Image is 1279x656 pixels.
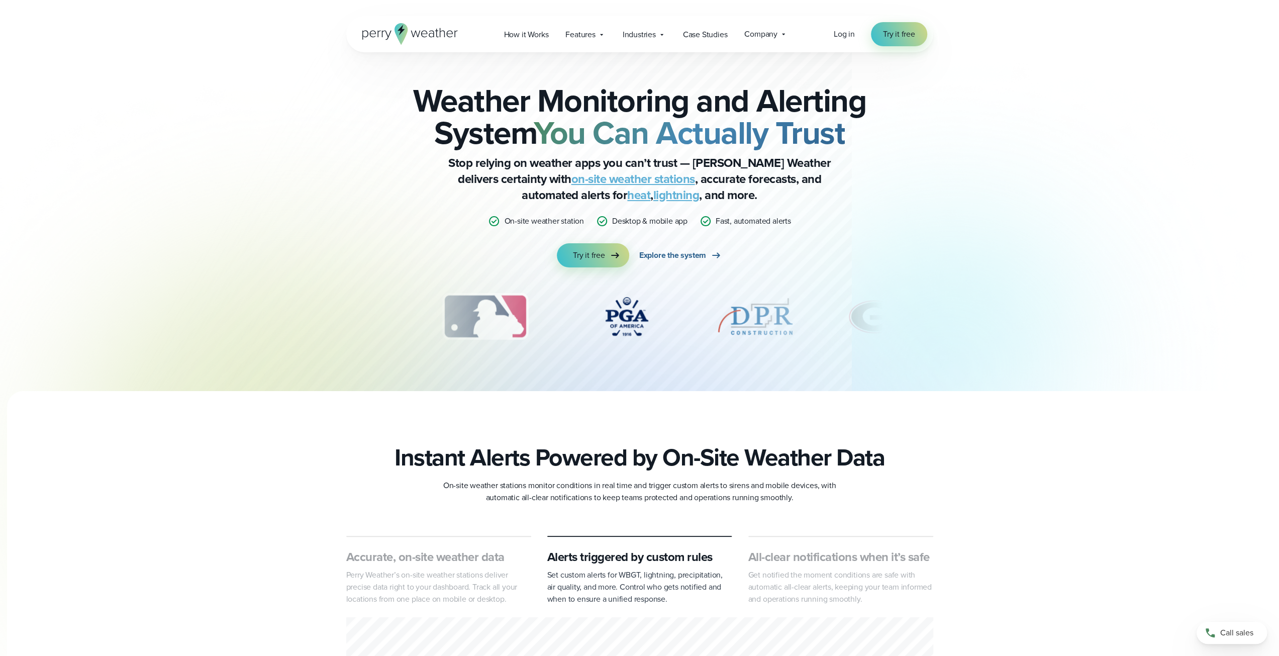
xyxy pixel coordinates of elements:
[397,292,883,347] div: slideshow
[748,549,933,565] h3: All-clear notifications when it’s safe
[1220,627,1253,639] span: Call sales
[534,109,845,156] strong: You Can Actually Trust
[715,292,796,342] img: DPR-Construction.svg
[744,28,777,40] span: Company
[844,292,906,342] img: University-of-Georgia.svg
[557,243,629,267] a: Try it free
[432,292,538,342] div: 3 of 12
[612,215,687,227] p: Desktop & mobile app
[565,29,595,41] span: Features
[627,186,650,204] a: heat
[439,480,841,504] p: On-site weather stations monitor conditions in real time and trigger custom alerts to sirens and ...
[639,249,706,261] span: Explore the system
[571,170,695,188] a: on-site weather stations
[716,215,791,227] p: Fast, automated alerts
[586,292,667,342] img: PGA.svg
[586,292,667,342] div: 4 of 12
[639,243,722,267] a: Explore the system
[547,569,732,605] p: Set custom alerts for WBGT, lightning, precipitation, air quality, and more. Control who gets not...
[871,22,927,46] a: Try it free
[547,549,732,565] h3: Alerts triggered by custom rules
[504,29,549,41] span: How it Works
[653,186,700,204] a: lightning
[573,249,605,261] span: Try it free
[748,569,933,605] p: Get notified the moment conditions are safe with automatic all-clear alerts, keeping your team in...
[883,28,915,40] span: Try it free
[395,443,884,472] h2: Instant Alerts Powered by On-Site Weather Data
[346,549,531,565] h3: Accurate, on-site weather data
[683,29,728,41] span: Case Studies
[1197,622,1267,644] a: Call sales
[346,569,531,605] p: Perry Weather’s on-site weather stations deliver precise data right to your dashboard. Track all ...
[674,24,736,45] a: Case Studies
[504,215,583,227] p: On-site weather station
[844,292,906,342] div: 6 of 12
[496,24,557,45] a: How it Works
[715,292,796,342] div: 5 of 12
[397,84,883,149] h2: Weather Monitoring and Alerting System
[623,29,656,41] span: Industries
[834,28,855,40] a: Log in
[439,155,841,203] p: Stop relying on weather apps you can’t trust — [PERSON_NAME] Weather delivers certainty with , ac...
[432,292,538,342] img: MLB.svg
